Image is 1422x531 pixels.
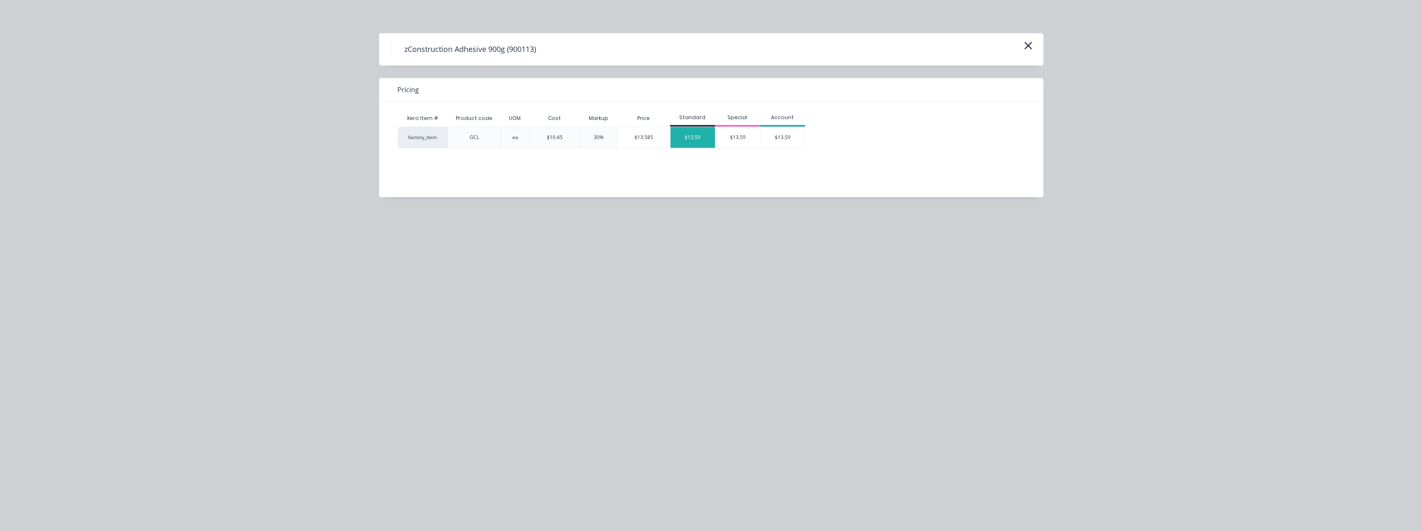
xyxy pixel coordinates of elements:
div: $10.45 [547,134,563,141]
div: Markup [580,110,617,127]
div: Product code [449,108,499,129]
div: ea [512,134,518,141]
div: 30% [594,134,604,141]
div: Account [760,114,805,121]
div: $13.585 [617,127,670,148]
div: $13.59 [761,127,805,148]
h4: zConstruction Adhesive 900g (900113) [392,42,548,57]
div: $13.59 [715,127,760,148]
div: Xero Item # [398,110,448,127]
span: Pricing [397,85,419,95]
div: UOM [502,108,527,129]
div: Cost [529,110,580,127]
div: Standard [670,114,715,121]
div: GCL [470,134,479,141]
div: factory_item [398,127,448,148]
div: Price [617,110,670,127]
div: Special [715,114,760,121]
div: $13.59 [671,127,715,148]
